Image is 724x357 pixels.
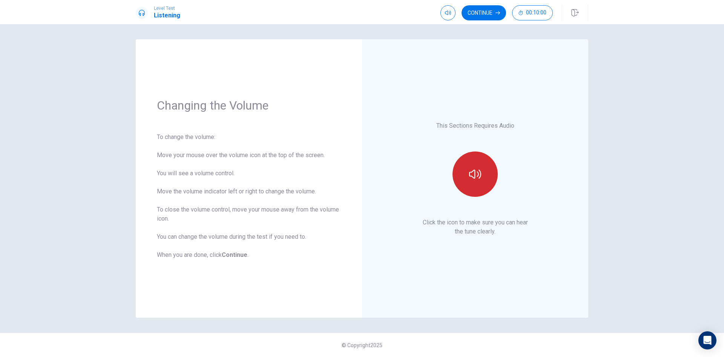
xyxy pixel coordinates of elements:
[154,11,180,20] h1: Listening
[436,121,514,130] p: This Sections Requires Audio
[157,133,341,260] div: To change the volume: Move your mouse over the volume icon at the top of the screen. You will see...
[222,251,247,258] b: Continue
[698,331,716,349] div: Open Intercom Messenger
[423,218,528,236] p: Click the icon to make sure you can hear the tune clearly.
[526,10,546,16] span: 00:10:00
[157,98,341,113] h1: Changing the Volume
[512,5,553,20] button: 00:10:00
[154,6,180,11] span: Level Test
[342,342,382,348] span: © Copyright 2025
[462,5,506,20] button: Continue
